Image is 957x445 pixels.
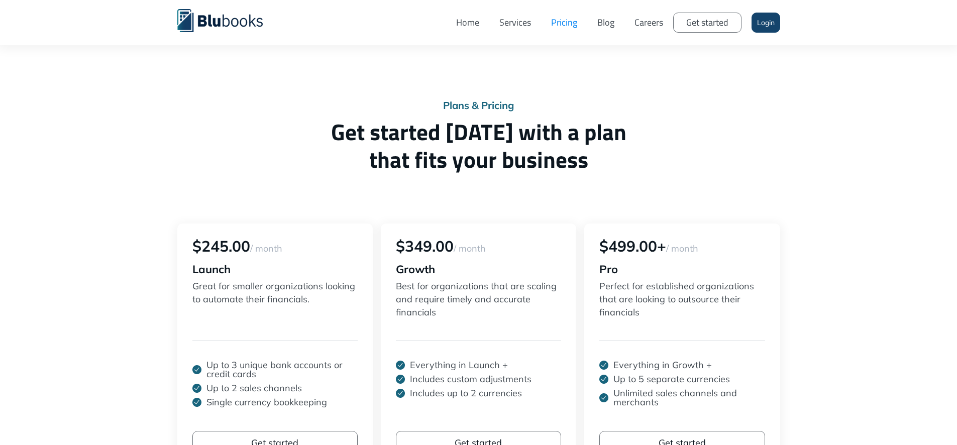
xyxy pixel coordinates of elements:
p: Perfect for established organizations that are looking to outsource their financials [599,280,765,320]
h1: Get started [DATE] with a plan [177,118,780,173]
span: / month [454,243,486,254]
a: home [177,8,278,32]
p: Everything in Growth + [613,361,712,370]
p: Single currency bookkeeping [206,398,327,407]
p: Great for smaller organizations looking to automate their financials. [192,280,358,320]
p: Up to 2 sales channels [206,384,302,393]
span: / month [250,243,282,254]
a: Careers [624,8,673,38]
div: $349.00 [396,239,561,254]
span: / month [666,243,698,254]
a: Get started [673,13,741,33]
p: Includes up to 2 currencies [410,389,522,398]
p: Includes custom adjustments [410,375,531,384]
a: Home [446,8,489,38]
a: Blog [587,8,624,38]
a: Services [489,8,541,38]
div: Plans & Pricing [177,100,780,110]
a: Login [752,13,780,33]
span: that fits your business [177,146,780,173]
a: Pricing [541,8,587,38]
p: Best for organizations that are scaling and require timely and accurate financials [396,280,561,320]
p: Everything in Launch + [410,361,508,370]
p: Up to 3 unique bank accounts or credit cards [206,361,358,379]
div: Launch [192,264,358,275]
div: $245.00 [192,239,358,254]
p: Unlimited sales channels and merchants [613,389,765,407]
p: Up to 5 separate currencies [613,375,730,384]
div: Growth [396,264,561,275]
div: $499.00+ [599,239,765,254]
div: Pro [599,264,765,275]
